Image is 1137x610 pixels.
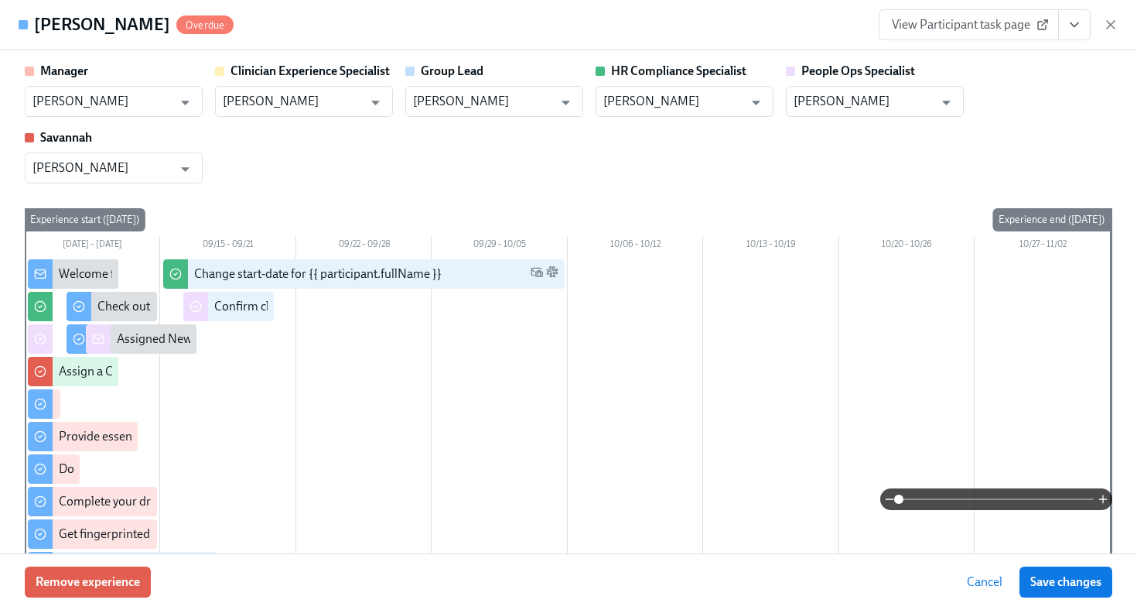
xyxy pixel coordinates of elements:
[744,91,768,115] button: Open
[546,266,558,283] span: Slack
[176,19,234,31] span: Overdue
[36,574,140,590] span: Remove experience
[568,236,704,256] div: 10/06 – 10/12
[364,91,388,115] button: Open
[879,9,1059,40] a: View Participant task page
[173,91,197,115] button: Open
[34,13,170,36] h4: [PERSON_NAME]
[1019,567,1112,598] button: Save changes
[421,63,483,78] strong: Group Lead
[59,461,251,478] div: Do your background check in Checkr
[703,236,839,256] div: 10/13 – 10/19
[117,331,218,348] div: Assigned New Hire
[40,63,88,78] strong: Manager
[554,91,578,115] button: Open
[230,63,390,78] strong: Clinician Experience Specialist
[160,236,296,256] div: 09/15 – 09/21
[934,91,958,115] button: Open
[1058,9,1091,40] button: View task page
[432,236,568,256] div: 09/29 – 10/05
[59,363,671,380] div: Assign a Clinician Experience Specialist for {{ participant.fullName }} (start-date {{ participan...
[97,298,319,315] div: Check out our recommended laptop specs
[59,428,300,445] div: Provide essential professional documentation
[956,567,1013,598] button: Cancel
[59,526,150,543] div: Get fingerprinted
[59,266,350,283] div: Welcome from the Charlie Health Compliance Team 👋
[892,17,1046,33] span: View Participant task page
[194,266,442,283] div: Change start-date for {{ participant.fullName }}
[611,63,746,78] strong: HR Compliance Specialist
[1030,574,1101,590] span: Save changes
[839,236,975,256] div: 10/20 – 10/26
[24,208,145,231] div: Experience start ([DATE])
[975,236,1111,256] div: 10/27 – 11/02
[992,208,1111,231] div: Experience end ([DATE])
[25,567,151,598] button: Remove experience
[967,574,1002,590] span: Cancel
[801,63,915,78] strong: People Ops Specialist
[296,236,432,256] div: 09/22 – 09/28
[531,266,543,283] span: Work Email
[40,130,92,145] strong: Savannah
[25,236,160,256] div: [DATE] – [DATE]
[173,157,197,181] button: Open
[214,298,377,315] div: Confirm cleared by People Ops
